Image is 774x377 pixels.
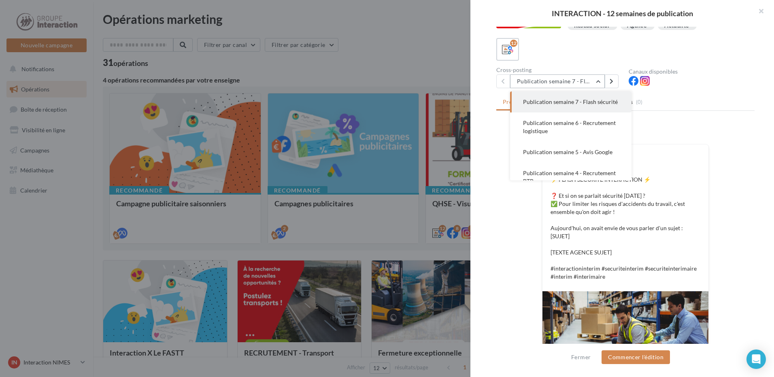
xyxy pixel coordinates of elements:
[510,112,632,142] button: Publication semaine 6 - Recrutement logistique
[510,163,632,192] button: Publication semaine 4 - Recrutement BTP
[636,99,643,105] span: (0)
[523,148,612,155] span: Publication semaine 5 - Avis Google
[483,10,761,17] div: INTERACTION - 12 semaines de publication
[629,69,755,74] div: Canaux disponibles
[551,176,700,281] p: ⚡️ FLASH SÉCURITÉ INTERACTION ⚡️ ❓ Et si on se parlait sécurité [DATE] ? ✅ Pour limiter les risqu...
[510,91,632,112] button: Publication semaine 7 - Flash sécurité
[568,352,594,362] button: Fermer
[523,119,616,134] span: Publication semaine 6 - Recrutement logistique
[746,349,766,369] div: Open Intercom Messenger
[510,74,605,88] button: Publication semaine 7 - Flash sécurité
[510,40,517,47] div: 12
[523,98,618,105] span: Publication semaine 7 - Flash sécurité
[496,67,622,73] div: Cross-posting
[602,350,670,364] button: Commencer l'édition
[523,169,616,184] span: Publication semaine 4 - Recrutement BTP
[510,142,632,163] button: Publication semaine 5 - Avis Google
